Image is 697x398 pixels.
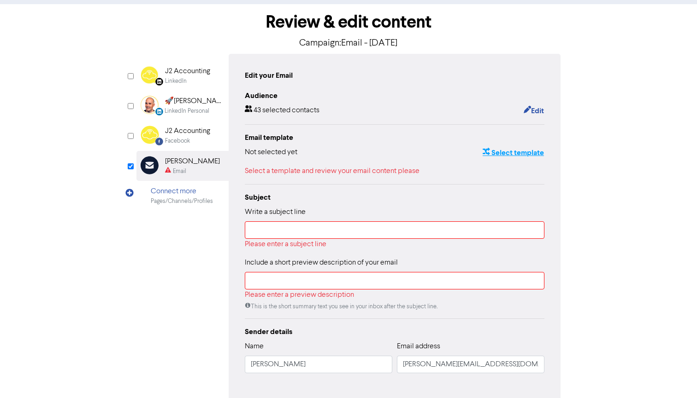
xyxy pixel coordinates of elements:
div: Pages/Channels/Profiles [151,197,213,206]
div: 🚀[PERSON_NAME] [165,96,224,107]
div: Subject [245,192,544,203]
div: Linkedin J2 AccountingLinkedIn [136,61,229,91]
div: 43 selected contacts [245,105,319,117]
button: Edit [523,105,544,117]
h1: Review & edit content [136,12,561,33]
div: Not selected yet [245,147,297,159]
div: Email template [245,132,544,143]
label: Email address [397,341,440,352]
div: Facebook [165,137,190,145]
div: Facebook J2 AccountingFacebook [136,121,229,150]
label: Include a short preview description of your email [245,257,398,268]
div: J2 Accounting [165,66,210,77]
div: This is the short summary text you see in your inbox after the subject line. [245,302,544,311]
button: Select template [482,147,544,159]
img: Linkedin [141,66,159,84]
div: Audience [245,90,544,101]
label: Write a subject line [245,207,306,218]
label: Name [245,341,264,352]
div: Edit your Email [245,70,293,81]
div: Select a template and review your email content please [245,166,544,177]
div: LinkedIn [165,77,187,86]
img: LinkedinPersonal [141,96,159,114]
div: Sender details [245,326,544,337]
iframe: Chat Widget [651,354,697,398]
div: Email [173,167,186,176]
div: Connect more [151,186,213,197]
div: LinkedinPersonal 🚀[PERSON_NAME]LinkedIn Personal [136,91,229,121]
div: [PERSON_NAME] [165,156,220,167]
p: Campaign: Email - [DATE] [136,36,561,50]
div: [PERSON_NAME]Email [136,151,229,181]
img: Facebook [141,126,159,144]
div: Connect morePages/Channels/Profiles [136,181,229,211]
div: Please enter a subject line [245,239,544,250]
div: LinkedIn Personal [165,107,209,115]
div: Please enter a preview description [245,289,544,300]
div: J2 Accounting [165,126,210,137]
